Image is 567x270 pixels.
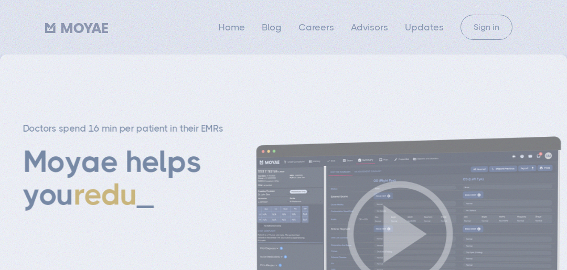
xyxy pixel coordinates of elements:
a: Updates [405,22,444,33]
span: redu [73,177,137,212]
a: Sign in [461,15,512,40]
a: Careers [298,22,334,33]
h3: Doctors spend 16 min per patient in their EMRs [23,123,235,135]
a: Home [218,22,245,33]
a: Advisors [351,22,388,33]
a: home [45,19,108,35]
img: Moyae Logo [45,23,108,34]
a: Blog [262,22,282,33]
span: _ [137,177,154,212]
